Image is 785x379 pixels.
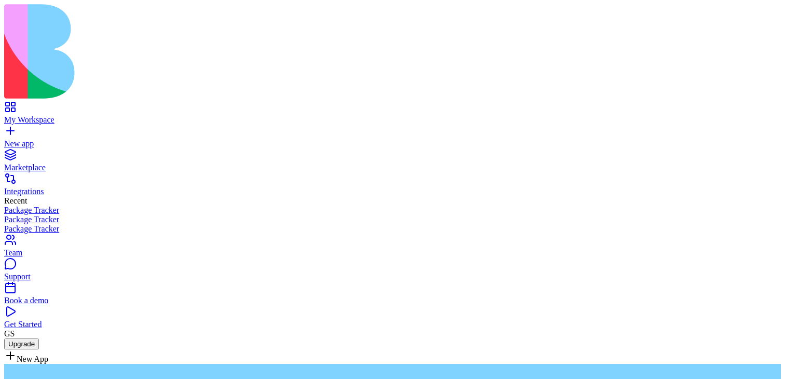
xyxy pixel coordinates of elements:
[4,272,781,281] div: Support
[4,139,781,148] div: New app
[4,248,781,258] div: Team
[17,355,48,363] span: New App
[4,329,15,338] span: GS
[4,339,39,348] a: Upgrade
[4,154,781,172] a: Marketplace
[4,310,781,329] a: Get Started
[4,4,422,99] img: logo
[4,115,781,125] div: My Workspace
[4,224,781,234] a: Package Tracker
[4,106,781,125] a: My Workspace
[4,287,781,305] a: Book a demo
[4,215,781,224] a: Package Tracker
[4,263,781,281] a: Support
[4,206,781,215] a: Package Tracker
[4,187,781,196] div: Integrations
[4,296,781,305] div: Book a demo
[4,130,781,148] a: New app
[4,163,781,172] div: Marketplace
[4,339,39,349] button: Upgrade
[4,196,27,205] span: Recent
[4,239,781,258] a: Team
[4,178,781,196] a: Integrations
[4,320,781,329] div: Get Started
